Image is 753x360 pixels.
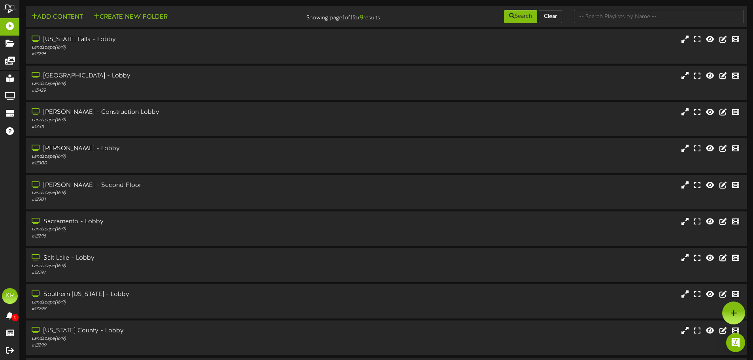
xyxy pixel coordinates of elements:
div: # 13299 [32,342,320,349]
div: [PERSON_NAME] - Second Floor [32,181,320,190]
button: Create New Folder [91,12,170,22]
div: Landscape ( 16:9 ) [32,81,320,87]
span: 0 [11,314,19,321]
div: Open Intercom Messenger [726,333,745,352]
div: Landscape ( 16:9 ) [32,335,320,342]
div: Salt Lake - Lobby [32,254,320,263]
div: [GEOGRAPHIC_DATA] - Lobby [32,72,320,81]
button: Search [504,10,537,23]
div: # 13300 [32,160,320,167]
div: Landscape ( 16:9 ) [32,226,320,233]
div: # 13295 [32,233,320,240]
input: -- Search Playlists by Name -- [574,10,744,23]
div: # 13311 [32,124,320,130]
div: [US_STATE] County - Lobby [32,326,320,335]
div: Landscape ( 16:9 ) [32,263,320,270]
button: Add Content [29,12,85,22]
div: [PERSON_NAME] - Construction Lobby [32,108,320,117]
strong: 9 [360,14,363,21]
div: Sacramento - Lobby [32,217,320,226]
div: Landscape ( 16:9 ) [32,299,320,306]
strong: 1 [342,14,345,21]
div: # 13297 [32,270,320,276]
div: Landscape ( 16:9 ) [32,117,320,124]
div: KR [2,288,18,304]
div: Landscape ( 16:9 ) [32,44,320,51]
div: # 13301 [32,196,320,203]
div: [PERSON_NAME] - Lobby [32,144,320,153]
div: Landscape ( 16:9 ) [32,190,320,196]
button: Clear [539,10,562,23]
div: Landscape ( 16:9 ) [32,153,320,160]
div: # 13296 [32,51,320,58]
div: # 15429 [32,87,320,94]
div: # 13298 [32,306,320,313]
div: Showing page of for results [265,9,386,23]
div: [US_STATE] Falls - Lobby [32,35,320,44]
strong: 1 [350,14,353,21]
div: Southern [US_STATE] - Lobby [32,290,320,299]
